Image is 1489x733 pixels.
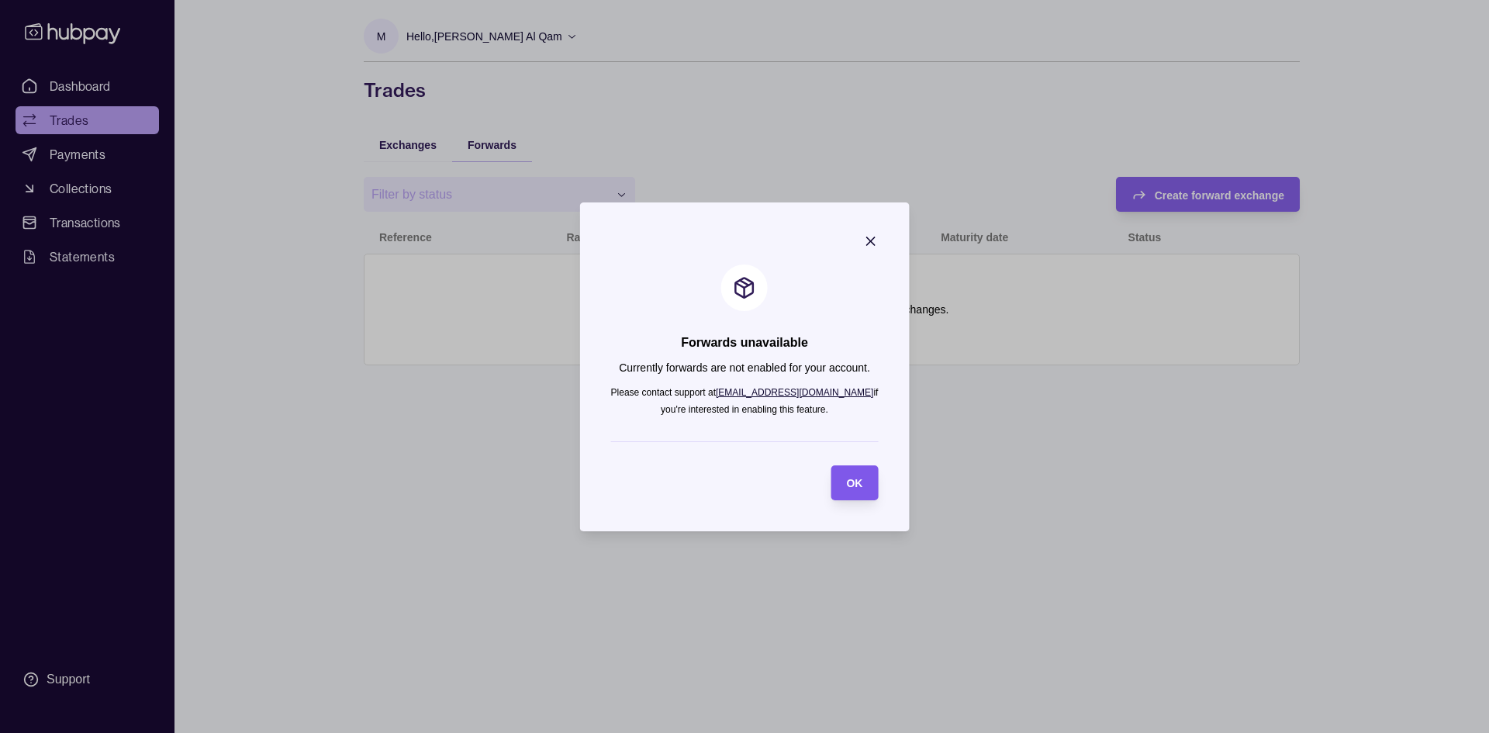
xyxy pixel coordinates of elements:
a: [EMAIL_ADDRESS][DOMAIN_NAME] [716,387,873,398]
span: OK [846,477,862,489]
p: Currently forwards are not enabled for your account. [611,359,879,376]
p: Please contact support at if you're interested in enabling this feature. [611,384,879,418]
h2: Forwards unavailable [681,334,808,351]
button: OK [831,465,878,500]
